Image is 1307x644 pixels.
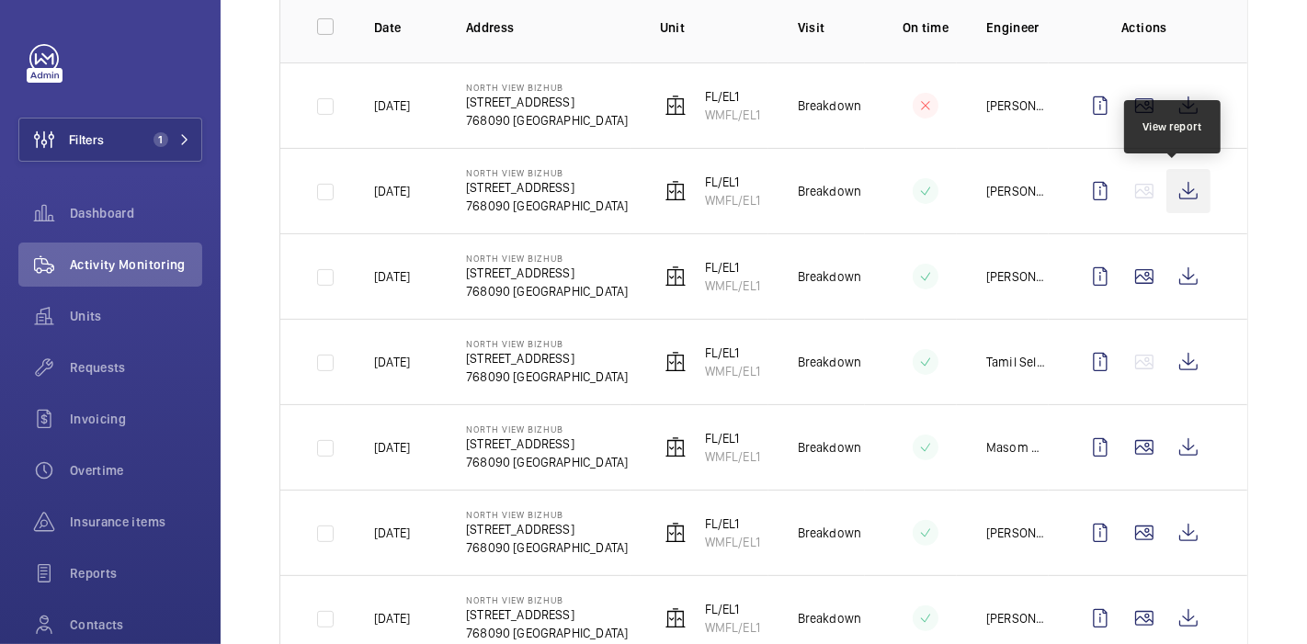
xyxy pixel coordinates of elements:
[986,96,1049,115] p: [PERSON_NAME]
[986,524,1049,542] p: [PERSON_NAME]
[986,438,1049,457] p: Masom MD
[466,253,628,264] p: North View Bizhub
[665,180,687,202] img: elevator.svg
[70,204,202,222] span: Dashboard
[705,447,760,466] p: WMFL/EL1
[466,18,631,37] p: Address
[986,182,1049,200] p: [PERSON_NAME]
[665,95,687,117] img: elevator.svg
[798,438,862,457] p: Breakdown
[705,173,760,191] p: FL/EL1
[705,600,760,618] p: FL/EL1
[798,96,862,115] p: Breakdown
[466,520,628,538] p: [STREET_ADDRESS]
[705,514,760,533] p: FL/EL1
[705,277,760,295] p: WMFL/EL1
[665,436,687,458] img: elevator.svg
[374,18,437,37] p: Date
[705,258,760,277] p: FL/EL1
[798,524,862,542] p: Breakdown
[374,438,410,457] p: [DATE]
[18,118,202,162] button: Filters1
[466,435,628,453] p: [STREET_ADDRESS]
[70,616,202,634] span: Contacts
[374,524,410,542] p: [DATE]
[665,266,687,288] img: elevator.svg
[466,338,628,349] p: North View Bizhub
[665,522,687,544] img: elevator.svg
[660,18,768,37] p: Unit
[466,509,628,520] p: North View Bizhub
[70,255,202,274] span: Activity Monitoring
[70,564,202,582] span: Reports
[153,132,168,147] span: 1
[798,18,865,37] p: Visit
[1078,18,1210,37] p: Actions
[798,609,862,627] p: Breakdown
[986,18,1049,37] p: Engineer
[374,353,410,371] p: [DATE]
[466,264,628,282] p: [STREET_ADDRESS]
[798,267,862,286] p: Breakdown
[466,197,628,215] p: 768090 [GEOGRAPHIC_DATA]
[374,267,410,286] p: [DATE]
[69,130,104,149] span: Filters
[798,182,862,200] p: Breakdown
[986,353,1049,371] p: Tamil Selvan A/L Goval
[705,618,760,637] p: WMFL/EL1
[894,18,957,37] p: On time
[466,178,628,197] p: [STREET_ADDRESS]
[70,410,202,428] span: Invoicing
[705,106,760,124] p: WMFL/EL1
[466,82,628,93] p: North View Bizhub
[70,307,202,325] span: Units
[466,624,628,642] p: 768090 [GEOGRAPHIC_DATA]
[705,533,760,551] p: WMFL/EL1
[705,362,760,380] p: WMFL/EL1
[70,358,202,377] span: Requests
[70,461,202,480] span: Overtime
[466,282,628,300] p: 768090 [GEOGRAPHIC_DATA]
[705,429,760,447] p: FL/EL1
[374,96,410,115] p: [DATE]
[665,607,687,629] img: elevator.svg
[466,453,628,471] p: 768090 [GEOGRAPHIC_DATA]
[705,191,760,209] p: WMFL/EL1
[466,605,628,624] p: [STREET_ADDRESS]
[665,351,687,373] img: elevator.svg
[466,424,628,435] p: North View Bizhub
[466,167,628,178] p: North View Bizhub
[466,93,628,111] p: [STREET_ADDRESS]
[70,513,202,531] span: Insurance items
[705,344,760,362] p: FL/EL1
[798,353,862,371] p: Breakdown
[1142,119,1202,135] div: View report
[986,267,1049,286] p: [PERSON_NAME]
[986,609,1049,627] p: [PERSON_NAME]
[466,594,628,605] p: North View Bizhub
[466,367,628,386] p: 768090 [GEOGRAPHIC_DATA]
[374,182,410,200] p: [DATE]
[466,111,628,130] p: 768090 [GEOGRAPHIC_DATA]
[374,609,410,627] p: [DATE]
[705,87,760,106] p: FL/EL1
[466,349,628,367] p: [STREET_ADDRESS]
[466,538,628,557] p: 768090 [GEOGRAPHIC_DATA]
